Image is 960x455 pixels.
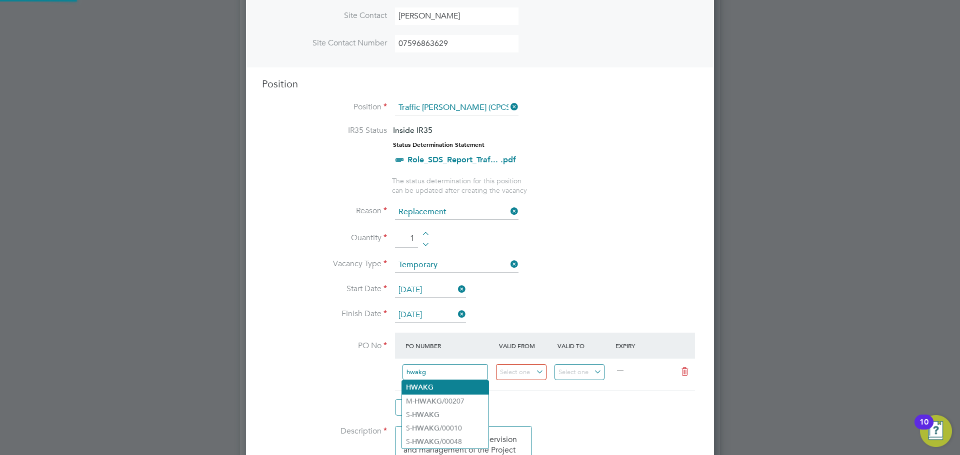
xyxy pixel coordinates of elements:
label: Site Contact Number [262,38,387,48]
input: Search for... [402,364,488,381]
li: S- /00048 [402,435,488,449]
button: Add PO [395,399,444,415]
label: Start Date [262,284,387,294]
input: Select one [395,205,518,220]
label: Description [262,426,387,437]
input: Select one [496,364,546,381]
li: S- /00010 [402,422,488,435]
label: Finish Date [262,309,387,319]
label: PO No [262,341,387,351]
input: Select one [395,283,466,298]
b: HWAKG [412,424,439,433]
span: — [617,366,623,375]
div: Valid From [496,337,555,355]
label: Reason [262,206,387,216]
input: Search for... [395,100,518,115]
label: Site Contact [262,10,387,21]
span: The status determination for this position can be updated after creating the vacancy [392,176,527,194]
li: M- /00207 [402,395,488,408]
div: 10 [919,422,928,435]
label: Position [262,102,387,112]
b: HWAKG [412,438,439,446]
span: Inside IR35 [393,125,432,135]
strong: Status Determination Statement [393,141,484,148]
label: Vacancy Type [262,259,387,269]
b: HWAKG [414,397,442,406]
b: HWAKG [406,383,433,392]
input: Select one [395,258,518,273]
label: Quantity [262,233,387,243]
li: S- [402,408,488,422]
input: Select one [554,364,605,381]
a: Role_SDS_Report_Traf... .pdf [407,155,516,164]
div: PO Number [403,337,496,355]
div: Expiry [613,337,671,355]
button: Open Resource Center, 10 new notifications [920,415,952,447]
input: Select one [395,308,466,323]
div: Valid To [555,337,613,355]
b: HWAKG [412,411,439,419]
h3: Position [262,77,698,90]
label: IR35 Status [262,125,387,136]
